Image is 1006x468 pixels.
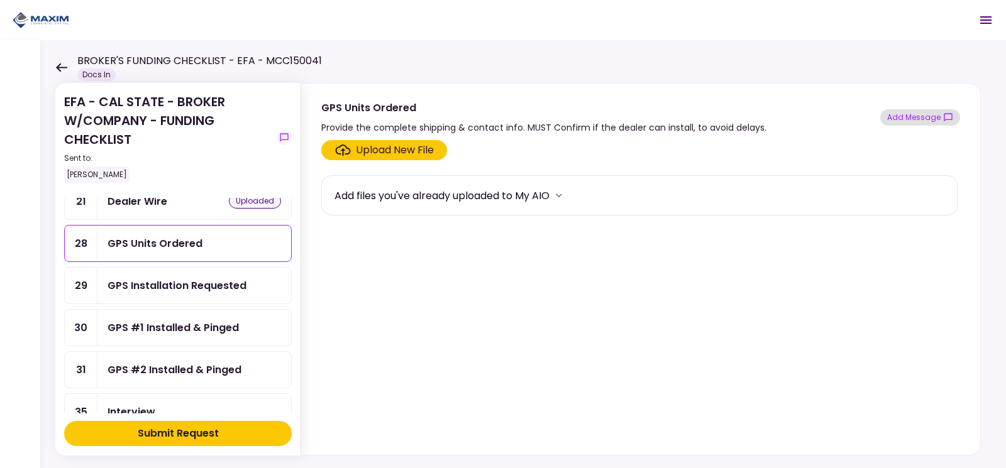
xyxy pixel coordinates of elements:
[64,309,292,346] a: 30GPS #1 Installed & Pinged
[108,193,167,209] div: Dealer Wire
[108,236,202,251] div: GPS Units Ordered
[321,120,766,135] div: Provide the complete shipping & contact info. MUST Confirm if the dealer can install, to avoid de...
[64,153,272,164] div: Sent to:
[301,83,981,455] div: GPS Units OrderedProvide the complete shipping & contact info. MUST Confirm if the dealer can ins...
[550,186,568,205] button: more
[64,393,292,430] a: 35Interview
[64,183,292,220] a: 21Dealer Wireuploaded
[65,226,97,261] div: 28
[880,109,960,126] button: show-messages
[321,100,766,116] div: GPS Units Ordered
[77,53,322,68] h1: BROKER'S FUNDING CHECKLIST - EFA - MCC150041
[64,166,130,183] div: [PERSON_NAME]
[64,92,272,183] div: EFA - CAL STATE - BROKER W/COMPANY - FUNDING CHECKLIST
[64,351,292,388] a: 31GPS #2 Installed & Pinged
[356,143,434,158] div: Upload New File
[65,352,97,388] div: 31
[64,267,292,304] a: 29GPS Installation Requested
[13,11,69,30] img: Partner icon
[64,421,292,446] button: Submit Request
[108,404,155,420] div: Interview
[65,310,97,346] div: 30
[64,225,292,262] a: 28GPS Units Ordered
[108,278,246,293] div: GPS Installation Requested
[77,68,116,81] div: Docs In
[138,426,219,441] div: Submit Request
[108,320,239,335] div: GPS #1 Installed & Pinged
[334,188,550,204] div: Add files you've already uploaded to My AIO
[277,130,292,145] button: show-messages
[65,183,97,219] div: 21
[65,268,97,303] div: 29
[229,193,281,209] div: uploaded
[108,362,241,378] div: GPS #2 Installed & Pinged
[65,394,97,430] div: 35
[971,5,1001,35] button: Open menu
[321,140,447,160] span: Click here to upload the required document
